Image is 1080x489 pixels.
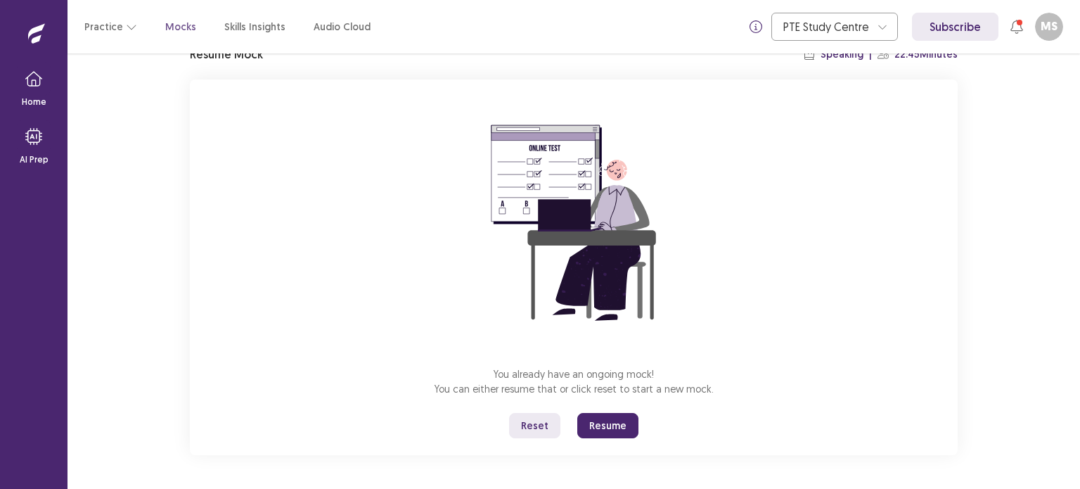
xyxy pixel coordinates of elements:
div: PTE Study Centre [783,13,870,40]
button: Reset [509,413,560,438]
p: | [869,47,872,62]
p: You already have an ongoing mock! You can either resume that or click reset to start a new mock. [435,367,714,396]
p: 22:45 Minutes [894,47,958,62]
button: Practice [84,14,137,39]
button: info [743,14,769,39]
a: Skills Insights [224,20,285,34]
img: attend-mock [447,96,700,350]
p: Speaking [821,47,863,62]
button: MS [1035,13,1063,41]
p: Resume Mock [190,46,263,63]
button: Resume [577,413,638,438]
a: Subscribe [912,13,998,41]
p: Home [22,96,46,108]
p: AI Prep [20,153,49,166]
a: Audio Cloud [314,20,371,34]
a: Mocks [165,20,196,34]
